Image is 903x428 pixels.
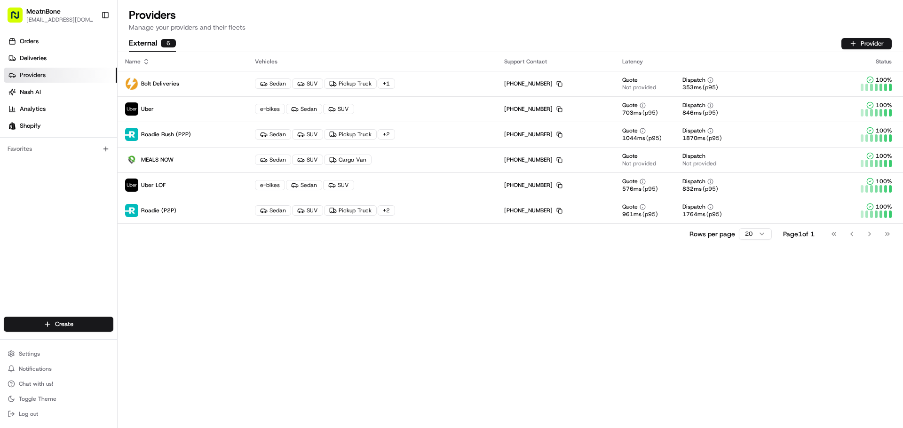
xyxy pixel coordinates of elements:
[622,76,638,84] span: Quote
[89,210,151,219] span: API Documentation
[504,80,562,87] div: [PHONE_NUMBER]
[255,205,291,216] div: Sedan
[19,350,40,358] span: Settings
[26,16,94,23] button: [EMAIL_ADDRESS][DOMAIN_NAME]
[703,84,718,91] span: (p95)
[255,180,285,190] div: e-bikes
[682,84,702,91] span: 353 ms
[324,155,372,165] div: Cargo Van
[682,203,713,210] button: Dispatch
[9,137,24,155] img: Wisdom Oko
[4,101,117,117] a: Analytics
[19,380,53,388] span: Chat with us!
[9,9,28,28] img: Nash
[4,317,113,332] button: Create
[286,104,322,114] div: Sedan
[622,160,656,167] span: Not provided
[19,146,26,154] img: 1736555255976-a54dd68f-1ca7-489b-9aae-adbdc363a1c4
[9,162,24,177] img: Masood Aslam
[9,122,63,130] div: Past conversations
[141,181,166,189] span: Uber LOF
[4,4,97,26] button: MeatnBone[EMAIL_ADDRESS][DOMAIN_NAME]
[141,131,191,138] span: Roadie Rush (P2P)
[682,127,713,134] button: Dispatch
[4,85,117,100] a: Nash AI
[83,171,103,179] span: [DATE]
[689,229,735,239] p: Rows per page
[4,347,113,360] button: Settings
[29,171,76,179] span: [PERSON_NAME]
[292,129,323,140] div: SUV
[827,58,895,65] div: Status
[19,171,26,179] img: 1736555255976-a54dd68f-1ca7-489b-9aae-adbdc363a1c4
[4,362,113,375] button: Notifications
[20,105,46,113] span: Analytics
[876,127,892,134] span: 100 %
[129,8,892,23] h1: Providers
[682,101,713,109] button: Dispatch
[622,101,646,109] button: Quote
[706,210,722,218] span: (p95)
[125,77,138,90] img: bolt_logo.png
[107,146,127,153] span: [DATE]
[146,120,171,132] button: See all
[55,320,73,328] span: Create
[706,134,722,142] span: (p95)
[255,58,489,65] div: Vehicles
[682,178,713,185] button: Dispatch
[94,233,114,240] span: Pylon
[125,153,138,166] img: melas_now_logo.png
[703,185,718,193] span: (p95)
[9,90,26,107] img: 1736555255976-a54dd68f-1ca7-489b-9aae-adbdc363a1c4
[682,109,702,117] span: 846 ms
[622,134,645,142] span: 1044 ms
[876,178,892,185] span: 100 %
[141,207,176,214] span: Roadie (P2P)
[6,206,76,223] a: 📗Knowledge Base
[682,210,705,218] span: 1764 ms
[125,204,138,217] img: roadie-logo-v2.jpg
[4,51,117,66] a: Deliveries
[102,146,105,153] span: •
[76,206,155,223] a: 💻API Documentation
[4,118,117,133] a: Shopify
[292,205,323,216] div: SUV
[8,122,16,130] img: Shopify logo
[504,58,607,65] div: Support Contact
[378,78,395,89] div: + 1
[622,84,656,91] span: Not provided
[255,104,285,114] div: e-bikes
[292,78,323,89] div: SUV
[4,34,117,49] a: Orders
[141,156,174,163] span: MEALS NOW
[622,109,642,117] span: 703 ms
[66,233,114,240] a: Powered byPylon
[20,54,47,62] span: Deliveries
[141,80,179,87] span: Bolt Deliveries
[682,185,702,193] span: 832 ms
[378,205,395,216] div: + 2
[19,365,52,373] span: Notifications
[622,58,813,65] div: Latency
[20,122,41,130] span: Shopify
[125,179,138,192] img: uber-new-logo.jpeg
[24,61,155,70] input: Clear
[125,128,138,141] img: roadie-logo-v2.jpg
[504,181,562,189] div: [PHONE_NUMBER]
[26,7,61,16] button: MeatnBone
[622,210,642,218] span: 961 ms
[642,185,658,193] span: (p95)
[504,156,562,163] div: [PHONE_NUMBER]
[9,211,17,218] div: 📗
[324,78,377,89] div: Pickup Truck
[622,203,646,210] button: Quote
[4,407,113,420] button: Log out
[841,38,892,49] button: Provider
[642,109,658,117] span: (p95)
[378,129,395,140] div: + 2
[504,131,562,138] div: [PHONE_NUMBER]
[876,101,892,109] span: 100 %
[255,78,291,89] div: Sedan
[4,392,113,405] button: Toggle Theme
